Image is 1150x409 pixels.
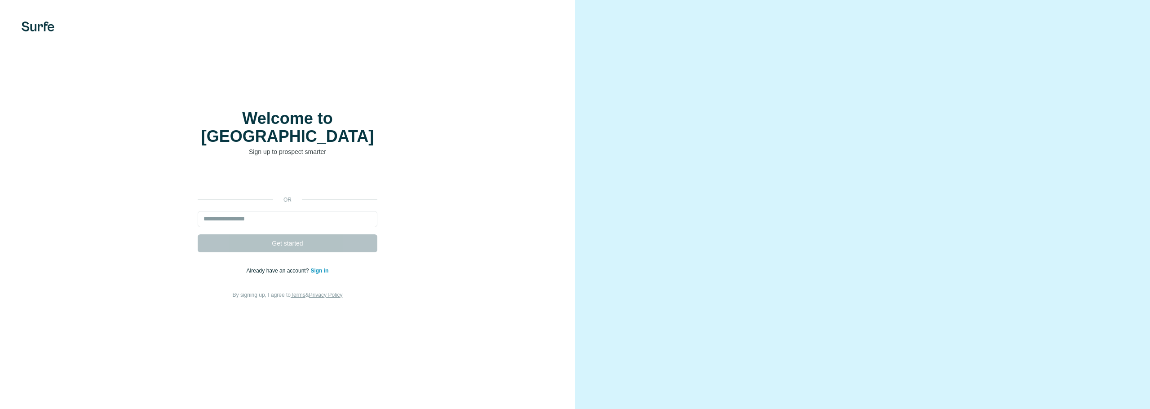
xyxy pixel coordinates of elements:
p: or [273,196,302,204]
a: Terms [291,292,305,298]
h1: Welcome to [GEOGRAPHIC_DATA] [198,110,377,145]
img: Surfe's logo [22,22,54,31]
span: Already have an account? [247,268,311,274]
iframe: Schaltfläche „Über Google anmelden“ [193,170,382,189]
a: Sign in [310,268,328,274]
p: Sign up to prospect smarter [198,147,377,156]
span: By signing up, I agree to & [233,292,343,298]
a: Privacy Policy [309,292,343,298]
